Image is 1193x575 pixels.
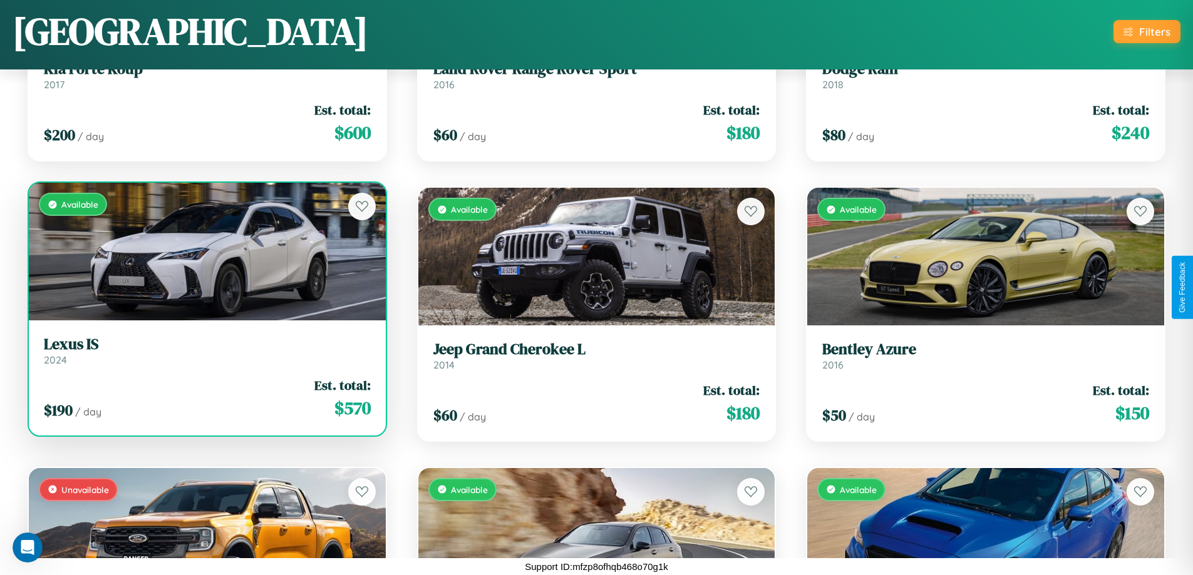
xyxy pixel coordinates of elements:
span: $ 180 [726,120,760,145]
h1: [GEOGRAPHIC_DATA] [13,6,368,57]
span: / day [848,130,874,143]
span: 2017 [44,78,65,91]
iframe: Intercom live chat [13,532,43,562]
span: $ 570 [334,395,371,420]
span: Available [61,199,98,210]
span: $ 200 [44,125,75,145]
span: Est. total: [1093,381,1149,399]
span: $ 50 [822,405,846,425]
span: $ 240 [1112,120,1149,145]
h3: Kia Forte Koup [44,60,371,78]
span: Est. total: [1093,101,1149,119]
a: Kia Forte Koup2017 [44,60,371,91]
span: Est. total: [703,101,760,119]
span: Available [840,484,877,495]
button: Filters [1113,20,1180,43]
span: / day [75,405,101,418]
span: Est. total: [314,101,371,119]
span: 2024 [44,354,67,366]
span: $ 180 [726,400,760,425]
h3: Land Rover Range Rover Sport [433,60,760,78]
span: Available [451,204,488,215]
span: / day [78,130,104,143]
span: Available [451,484,488,495]
span: Est. total: [314,376,371,394]
span: 2016 [822,359,844,371]
span: $ 60 [433,125,457,145]
span: $ 60 [433,405,457,425]
span: $ 600 [334,120,371,145]
span: Available [840,204,877,215]
p: Support ID: mfzp8ofhqb468o70g1k [525,558,668,575]
h3: Dodge Ram [822,60,1149,78]
span: Est. total: [703,381,760,399]
span: $ 150 [1115,400,1149,425]
div: Give Feedback [1178,262,1187,313]
a: Lexus IS2024 [44,335,371,366]
span: 2018 [822,78,844,91]
span: / day [460,130,486,143]
a: Bentley Azure2016 [822,340,1149,371]
a: Land Rover Range Rover Sport2016 [433,60,760,91]
span: 2014 [433,359,455,371]
h3: Jeep Grand Cherokee L [433,340,760,359]
div: Filters [1139,25,1170,38]
span: / day [849,410,875,423]
h3: Bentley Azure [822,340,1149,359]
span: 2016 [433,78,455,91]
a: Dodge Ram2018 [822,60,1149,91]
a: Jeep Grand Cherokee L2014 [433,340,760,371]
span: / day [460,410,486,423]
span: Unavailable [61,484,109,495]
span: $ 80 [822,125,845,145]
h3: Lexus IS [44,335,371,354]
span: $ 190 [44,400,73,420]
